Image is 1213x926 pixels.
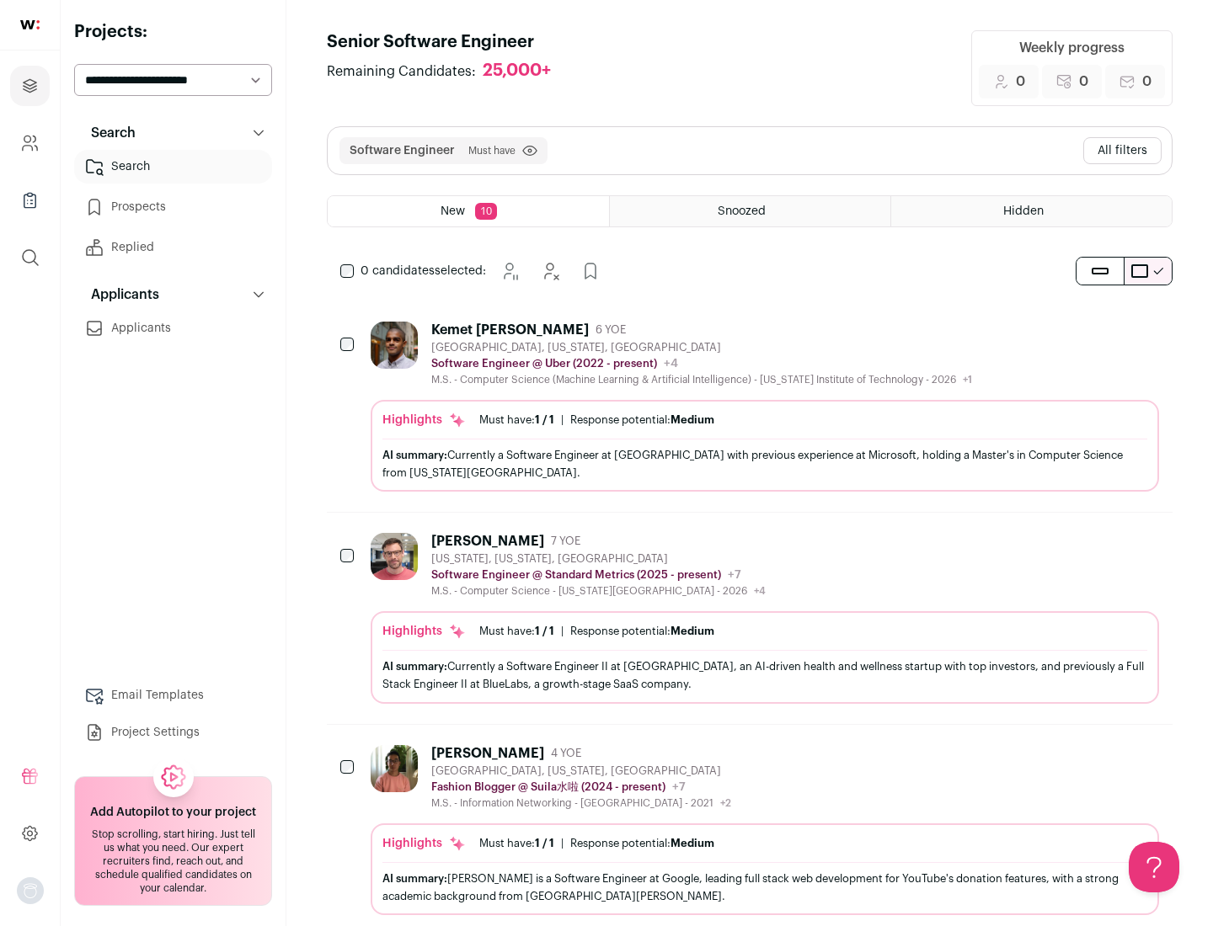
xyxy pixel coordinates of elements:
div: Weekly progress [1019,38,1125,58]
a: Applicants [74,311,272,345]
div: Response potential: [570,837,714,850]
div: Must have: [479,837,554,850]
span: +4 [664,358,678,370]
p: Software Engineer @ Uber (2022 - present) [431,357,657,370]
iframe: Help Scout Beacon - Open [1129,842,1179,892]
button: Search [74,116,272,150]
span: New [441,205,465,217]
div: 25,000+ [483,61,551,82]
a: [PERSON_NAME] 7 YOE [US_STATE], [US_STATE], [GEOGRAPHIC_DATA] Software Engineer @ Standard Metric... [371,533,1159,703]
span: Medium [671,414,714,425]
a: Company Lists [10,180,50,221]
div: Response potential: [570,413,714,427]
a: Search [74,150,272,184]
a: Replied [74,231,272,264]
button: Open dropdown [17,877,44,904]
span: +1 [963,375,972,385]
a: Project Settings [74,716,272,749]
div: [GEOGRAPHIC_DATA], [US_STATE], [GEOGRAPHIC_DATA] [431,764,731,778]
ul: | [479,413,714,427]
span: Hidden [1003,205,1044,217]
span: AI summary: [382,450,447,460]
p: Applicants [81,285,159,305]
span: +7 [672,781,686,793]
div: Currently a Software Engineer II at [GEOGRAPHIC_DATA], an AI-driven health and wellness startup w... [382,657,1147,693]
button: All filters [1083,137,1162,164]
span: Medium [671,625,714,636]
span: 0 [1016,72,1025,92]
div: Highlights [382,835,466,852]
p: Software Engineer @ Standard Metrics (2025 - present) [431,568,721,582]
span: Must have [468,144,516,157]
a: Snoozed [610,196,890,226]
div: Highlights [382,412,466,428]
button: Software Engineer [350,142,455,159]
h2: Add Autopilot to your project [90,804,256,821]
img: wellfound-shorthand-0d5821cbd27db2630d0214b213865d53afaa358527fdda9d0ea32b1df1b89c2c.svg [20,20,40,29]
h1: Senior Software Engineer [327,30,568,54]
div: [PERSON_NAME] is a Software Engineer at Google, leading full stack web development for YouTube's ... [382,870,1147,905]
a: Add Autopilot to your project Stop scrolling, start hiring. Just tell us what you need. Our exper... [74,776,272,906]
span: +2 [720,798,731,808]
div: M.S. - Computer Science - [US_STATE][GEOGRAPHIC_DATA] - 2026 [431,584,766,598]
span: +7 [728,569,741,581]
img: ebffc8b94a612106133ad1a79c5dcc917f1f343d62299c503ebb759c428adb03.jpg [371,745,418,792]
img: nopic.png [17,877,44,904]
a: Kemet [PERSON_NAME] 6 YOE [GEOGRAPHIC_DATA], [US_STATE], [GEOGRAPHIC_DATA] Software Engineer @ Ub... [371,322,1159,492]
h2: Projects: [74,20,272,44]
span: 10 [475,203,497,220]
span: 4 YOE [551,747,581,760]
a: [PERSON_NAME] 4 YOE [GEOGRAPHIC_DATA], [US_STATE], [GEOGRAPHIC_DATA] Fashion Blogger @ Suila水啦 (2... [371,745,1159,915]
p: Fashion Blogger @ Suila水啦 (2024 - present) [431,780,665,794]
div: Currently a Software Engineer at [GEOGRAPHIC_DATA] with previous experience at Microsoft, holding... [382,446,1147,482]
div: Stop scrolling, start hiring. Just tell us what you need. Our expert recruiters find, reach out, ... [85,828,261,895]
div: Must have: [479,413,554,427]
ul: | [479,625,714,638]
a: Hidden [891,196,1172,226]
img: 927442a7649886f10e33b6150e11c56b26abb7af887a5a1dd4d66526963a6550.jpg [371,322,418,369]
div: Kemet [PERSON_NAME] [431,322,589,338]
img: 92c6d1596c26b24a11d48d3f64f639effaf6bd365bf059bea4cfc008ddd4fb99.jpg [371,533,418,580]
span: Snoozed [718,205,766,217]
div: [US_STATE], [US_STATE], [GEOGRAPHIC_DATA] [431,552,766,566]
button: Snooze [493,254,526,288]
span: Medium [671,838,714,849]
span: 0 [1079,72,1088,92]
span: +4 [754,586,766,596]
button: Applicants [74,278,272,311]
button: Hide [533,254,567,288]
div: Highlights [382,623,466,640]
span: Remaining Candidates: [327,61,476,82]
div: [GEOGRAPHIC_DATA], [US_STATE], [GEOGRAPHIC_DATA] [431,341,972,354]
div: [PERSON_NAME] [431,745,544,762]
span: 1 / 1 [535,625,554,636]
span: selected: [361,263,486,279]
span: 1 / 1 [535,414,554,425]
div: [PERSON_NAME] [431,533,544,550]
div: Response potential: [570,625,714,638]
a: Prospects [74,190,272,224]
div: M.S. - Computer Science (Machine Learning & Artificial Intelligence) - [US_STATE] Institute of Te... [431,373,972,386]
span: 0 [1142,72,1152,92]
button: Add to Prospects [574,254,607,288]
span: AI summary: [382,661,447,672]
div: M.S. - Information Networking - [GEOGRAPHIC_DATA] - 2021 [431,796,731,810]
span: 0 candidates [361,265,435,277]
span: 1 / 1 [535,838,554,849]
div: Must have: [479,625,554,638]
a: Company and ATS Settings [10,123,50,163]
span: 7 YOE [551,535,580,548]
span: 6 YOE [596,323,626,337]
a: Projects [10,66,50,106]
a: Email Templates [74,679,272,712]
span: AI summary: [382,873,447,884]
p: Search [81,123,136,143]
ul: | [479,837,714,850]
